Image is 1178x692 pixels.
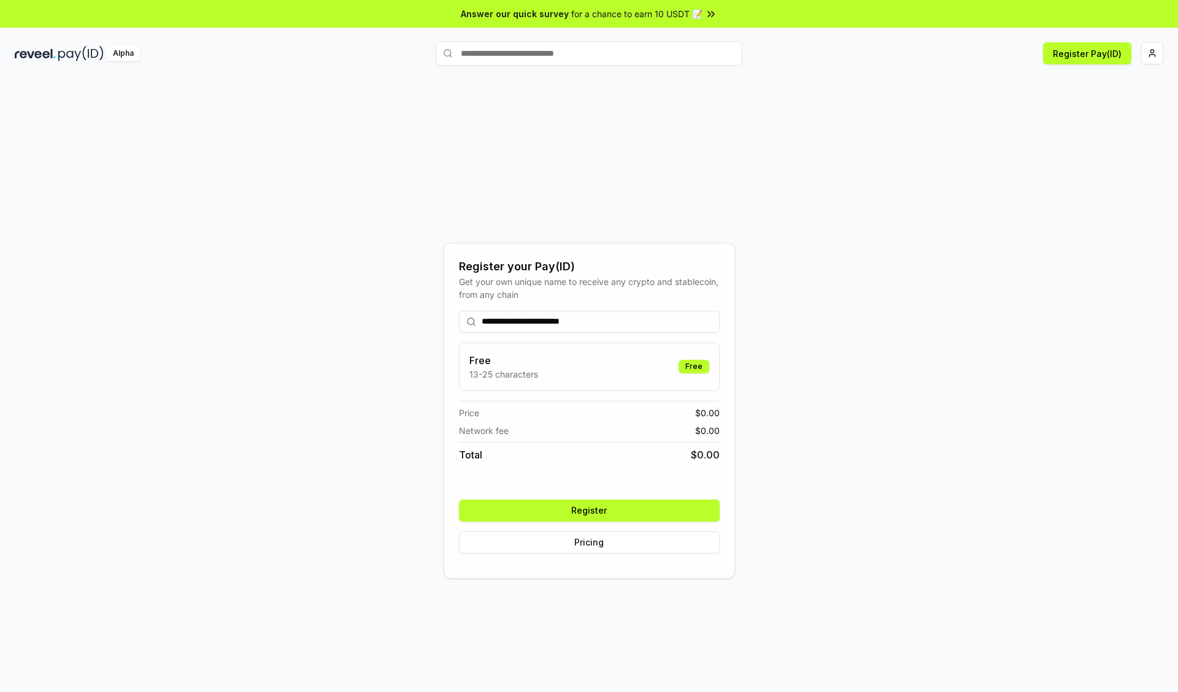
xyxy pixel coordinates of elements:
[469,368,538,381] p: 13-25 characters
[15,46,56,61] img: reveel_dark
[459,424,509,437] span: Network fee
[571,7,703,20] span: for a chance to earn 10 USDT 📝
[461,7,569,20] span: Answer our quick survey
[691,447,720,462] span: $ 0.00
[459,447,482,462] span: Total
[1043,42,1131,64] button: Register Pay(ID)
[106,46,141,61] div: Alpha
[459,531,720,553] button: Pricing
[679,360,709,373] div: Free
[469,353,538,368] h3: Free
[695,424,720,437] span: $ 0.00
[459,258,720,275] div: Register your Pay(ID)
[695,406,720,419] span: $ 0.00
[58,46,104,61] img: pay_id
[459,406,479,419] span: Price
[459,275,720,301] div: Get your own unique name to receive any crypto and stablecoin, from any chain
[459,500,720,522] button: Register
